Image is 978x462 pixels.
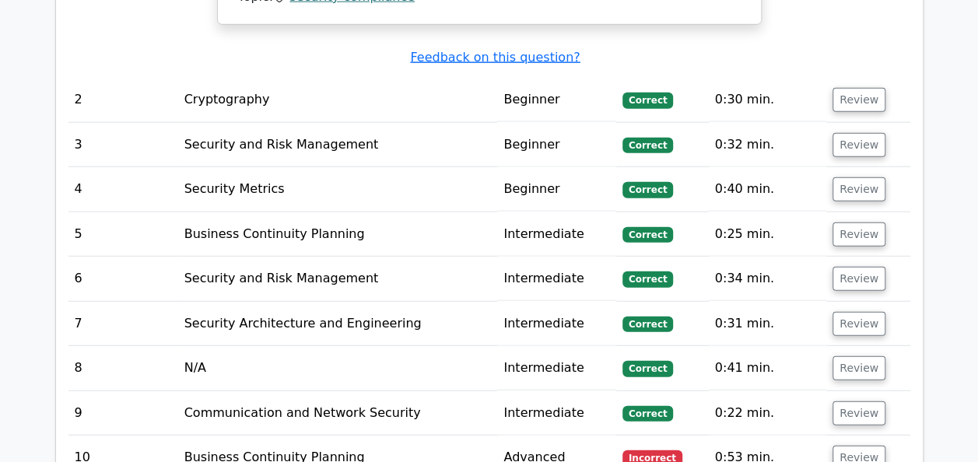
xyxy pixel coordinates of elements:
td: Intermediate [497,302,616,346]
td: Security and Risk Management [178,257,498,301]
td: Intermediate [497,257,616,301]
span: Correct [622,227,673,243]
button: Review [833,401,885,425]
td: 7 [68,302,178,346]
td: 0:41 min. [709,346,826,390]
button: Review [833,177,885,201]
td: 0:25 min. [709,212,826,257]
td: Security and Risk Management [178,123,498,167]
span: Correct [622,93,673,108]
button: Review [833,222,885,247]
button: Review [833,88,885,112]
span: Correct [622,182,673,198]
a: Feedback on this question? [410,50,580,65]
td: Security Metrics [178,167,498,212]
td: 0:22 min. [709,391,826,436]
td: Security Architecture and Engineering [178,302,498,346]
td: Intermediate [497,391,616,436]
td: Communication and Network Security [178,391,498,436]
span: Correct [622,138,673,153]
td: Business Continuity Planning [178,212,498,257]
span: Correct [622,361,673,376]
span: Correct [622,406,673,422]
button: Review [833,267,885,291]
td: 0:40 min. [709,167,826,212]
button: Review [833,133,885,157]
td: N/A [178,346,498,390]
td: 9 [68,391,178,436]
td: 0:34 min. [709,257,826,301]
td: Beginner [497,123,616,167]
span: Correct [622,271,673,287]
td: Beginner [497,78,616,122]
td: Cryptography [178,78,498,122]
td: 8 [68,346,178,390]
button: Review [833,312,885,336]
td: 2 [68,78,178,122]
td: 6 [68,257,178,301]
td: 0:30 min. [709,78,826,122]
td: Beginner [497,167,616,212]
td: 0:32 min. [709,123,826,167]
span: Correct [622,317,673,332]
td: 0:31 min. [709,302,826,346]
td: Intermediate [497,212,616,257]
td: 4 [68,167,178,212]
button: Review [833,356,885,380]
td: 5 [68,212,178,257]
td: 3 [68,123,178,167]
td: Intermediate [497,346,616,390]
